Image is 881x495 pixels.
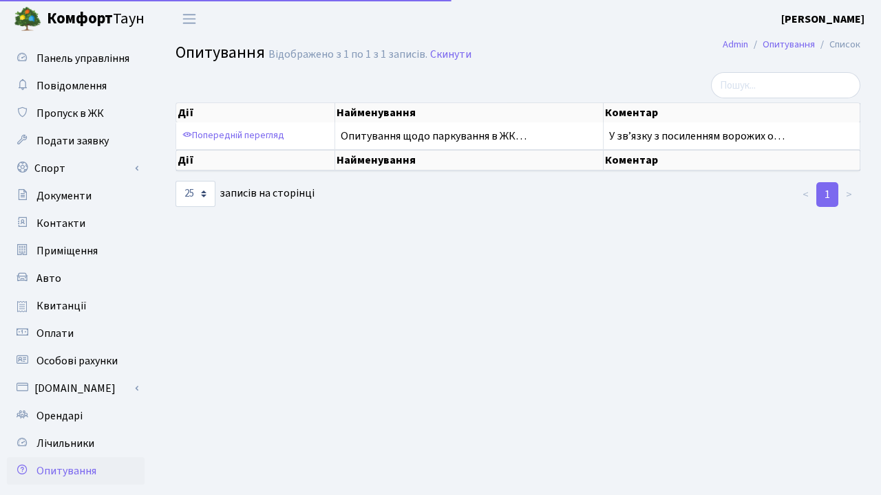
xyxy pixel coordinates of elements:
[815,37,860,52] li: Список
[335,103,604,122] th: Найменування
[14,5,41,33] img: logo.png
[36,106,104,121] span: Пропуск в ЖК
[7,72,145,100] a: Повідомлення
[36,188,92,203] span: Документи
[176,181,215,207] select: записів на сторінці
[7,182,145,210] a: Документи
[7,320,145,347] a: Оплати
[36,463,96,478] span: Опитування
[7,210,145,237] a: Контакти
[7,155,145,182] a: Спорт
[7,430,145,457] a: Лічильники
[711,72,860,98] input: Пошук...
[36,133,109,148] span: Подати заявку
[36,243,98,258] span: Приміщення
[7,237,145,265] a: Приміщення
[781,12,864,27] b: [PERSON_NAME]
[36,216,85,231] span: Контакти
[36,436,94,451] span: Лічильники
[335,150,604,170] th: Найменування
[268,48,427,61] div: Відображено з 1 по 1 з 1 записів.
[179,125,288,146] a: Попередній перегляд
[7,347,145,375] a: Особові рахунки
[176,150,335,170] th: Дії
[176,103,335,122] th: Дії
[176,41,265,65] span: Опитування
[609,129,785,144] span: У звʼязку з посиленням ворожих о…
[604,150,860,170] th: Коментар
[7,292,145,320] a: Квитанції
[47,8,145,31] span: Таун
[36,78,107,93] span: Повідомлення
[604,103,860,122] th: Коментар
[7,402,145,430] a: Орендарі
[36,51,129,66] span: Панель управління
[7,45,145,72] a: Панель управління
[7,127,145,155] a: Подати заявку
[36,326,74,341] span: Оплати
[7,375,145,402] a: [DOMAIN_NAME]
[7,265,145,292] a: Авто
[723,37,748,52] a: Admin
[36,353,118,368] span: Особові рахунки
[172,8,206,30] button: Переключити навігацію
[702,30,881,59] nav: breadcrumb
[763,37,815,52] a: Опитування
[7,100,145,127] a: Пропуск в ЖК
[36,408,83,423] span: Орендарі
[341,129,527,144] span: Опитування щодо паркування в ЖК…
[176,181,315,207] label: записів на сторінці
[430,48,471,61] a: Скинути
[36,298,87,313] span: Квитанції
[36,271,61,286] span: Авто
[7,457,145,485] a: Опитування
[781,11,864,27] a: [PERSON_NAME]
[47,8,113,30] b: Комфорт
[816,182,838,207] a: 1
